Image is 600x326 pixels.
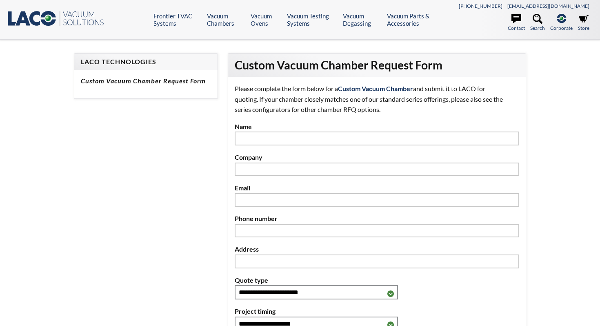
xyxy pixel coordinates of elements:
[235,244,519,255] label: Address
[550,24,573,32] span: Corporate
[530,14,545,32] a: Search
[459,3,502,9] a: [PHONE_NUMBER]
[235,58,519,73] h2: Custom Vacuum Chamber Request Form
[338,85,413,92] strong: Custom Vacuum Chamber
[235,83,508,115] p: Please complete the form below for a and submit it to LACO for quoting. If your chamber closely m...
[343,12,381,27] a: Vacuum Degassing
[235,275,519,286] label: Quote type
[153,12,201,27] a: Frontier TVAC Systems
[235,183,519,193] label: Email
[207,12,244,27] a: Vacuum Chambers
[287,12,337,27] a: Vacuum Testing Systems
[387,12,444,27] a: Vacuum Parts & Accessories
[235,306,519,317] label: Project timing
[235,121,519,132] label: Name
[251,12,281,27] a: Vacuum Ovens
[81,58,211,66] h4: LACO Technologies
[235,213,519,224] label: Phone number
[508,14,525,32] a: Contact
[507,3,589,9] a: [EMAIL_ADDRESS][DOMAIN_NAME]
[235,152,519,163] label: Company
[578,14,589,32] a: Store
[81,77,211,85] h5: Custom Vacuum Chamber Request Form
